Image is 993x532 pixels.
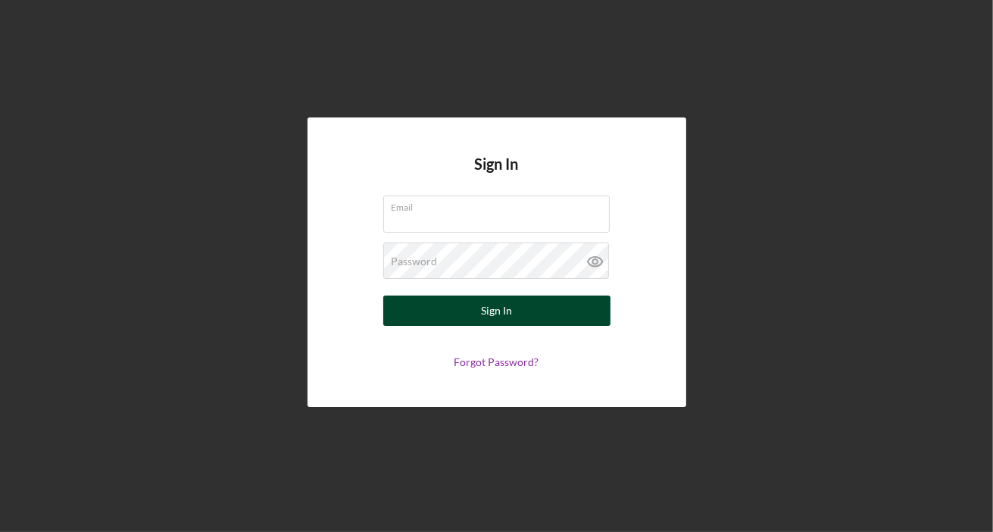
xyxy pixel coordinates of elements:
a: Forgot Password? [454,355,539,368]
button: Sign In [383,296,610,326]
label: Password [392,255,438,268]
h4: Sign In [475,155,519,196]
label: Email [392,196,610,213]
div: Sign In [481,296,512,326]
